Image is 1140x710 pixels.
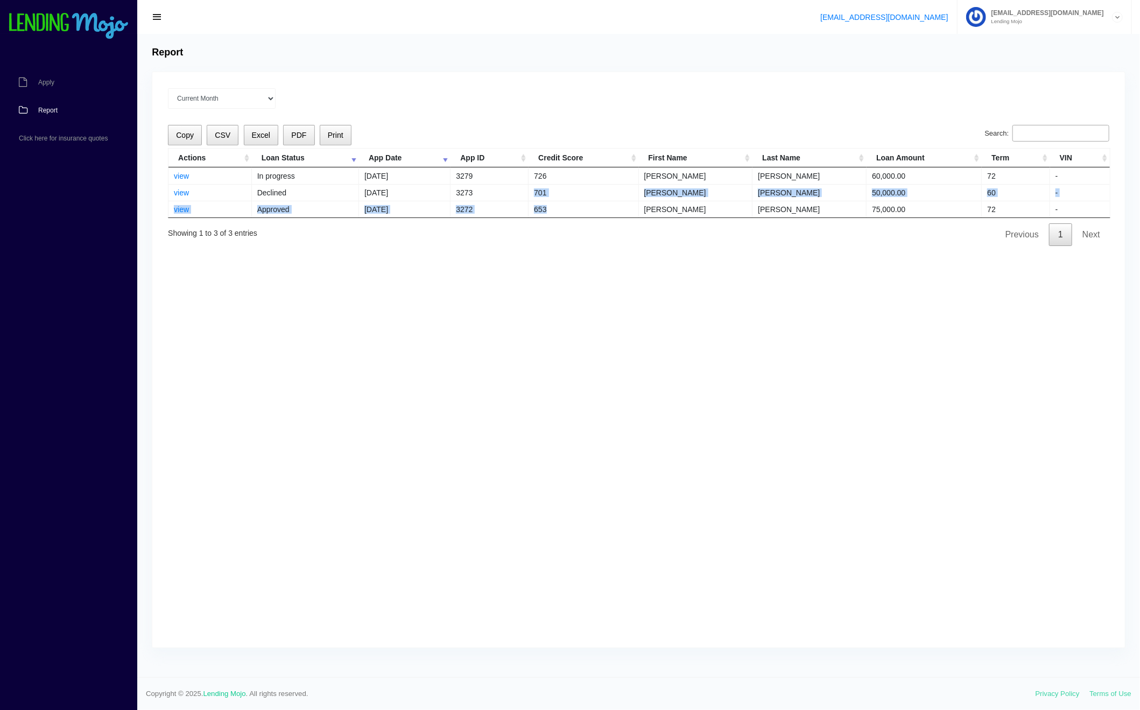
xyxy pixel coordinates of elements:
td: [PERSON_NAME] [639,167,753,184]
td: 653 [529,201,638,217]
a: Terms of Use [1089,690,1131,698]
td: 60 [982,184,1050,201]
span: Apply [38,79,54,86]
div: Showing 1 to 3 of 3 entries [168,221,257,239]
td: 60,000.00 [867,167,982,184]
span: Click here for insurance quotes [19,135,108,142]
label: Search: [985,125,1109,142]
span: Print [328,131,343,139]
td: 72 [982,201,1050,217]
span: Excel [252,131,270,139]
td: [DATE] [359,184,451,201]
input: Search: [1012,125,1109,142]
span: [EMAIL_ADDRESS][DOMAIN_NAME] [986,10,1104,16]
td: - [1050,184,1110,201]
button: PDF [283,125,314,146]
th: VIN: activate to sort column ascending [1050,149,1110,167]
a: [EMAIL_ADDRESS][DOMAIN_NAME] [820,13,948,22]
td: - [1050,167,1110,184]
a: view [174,172,189,180]
th: Loan Amount: activate to sort column ascending [867,149,982,167]
small: Lending Mojo [986,19,1104,24]
img: logo-small.png [8,13,129,40]
span: Copyright © 2025. . All rights reserved. [146,688,1036,699]
th: Last Name: activate to sort column ascending [752,149,867,167]
span: Copy [176,131,194,139]
td: 3272 [451,201,529,217]
td: [PERSON_NAME] [752,201,867,217]
span: PDF [291,131,306,139]
td: In progress [252,167,359,184]
a: Lending Mojo [203,690,246,698]
a: 1 [1049,223,1072,246]
td: [PERSON_NAME] [639,201,753,217]
th: App ID: activate to sort column ascending [451,149,529,167]
td: 50,000.00 [867,184,982,201]
img: Profile image [966,7,986,27]
th: Loan Status: activate to sort column ascending [252,149,359,167]
td: [DATE] [359,201,451,217]
a: Privacy Policy [1036,690,1080,698]
td: 3273 [451,184,529,201]
th: First Name: activate to sort column ascending [639,149,753,167]
td: 701 [529,184,638,201]
button: CSV [207,125,238,146]
td: 726 [529,167,638,184]
td: Declined [252,184,359,201]
td: 75,000.00 [867,201,982,217]
th: Term: activate to sort column ascending [982,149,1050,167]
span: CSV [215,131,230,139]
td: [DATE] [359,167,451,184]
td: Approved [252,201,359,217]
button: Copy [168,125,202,146]
a: view [174,205,189,214]
a: Next [1073,223,1109,246]
td: 72 [982,167,1050,184]
th: Credit Score: activate to sort column ascending [529,149,638,167]
td: [PERSON_NAME] [639,184,753,201]
span: Report [38,107,58,114]
button: Print [320,125,351,146]
h4: Report [152,47,183,59]
th: App Date: activate to sort column ascending [359,149,451,167]
th: Actions: activate to sort column ascending [168,149,252,167]
a: view [174,188,189,197]
a: Previous [996,223,1048,246]
button: Excel [244,125,279,146]
td: [PERSON_NAME] [752,184,867,201]
td: 3279 [451,167,529,184]
td: - [1050,201,1110,217]
td: [PERSON_NAME] [752,167,867,184]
